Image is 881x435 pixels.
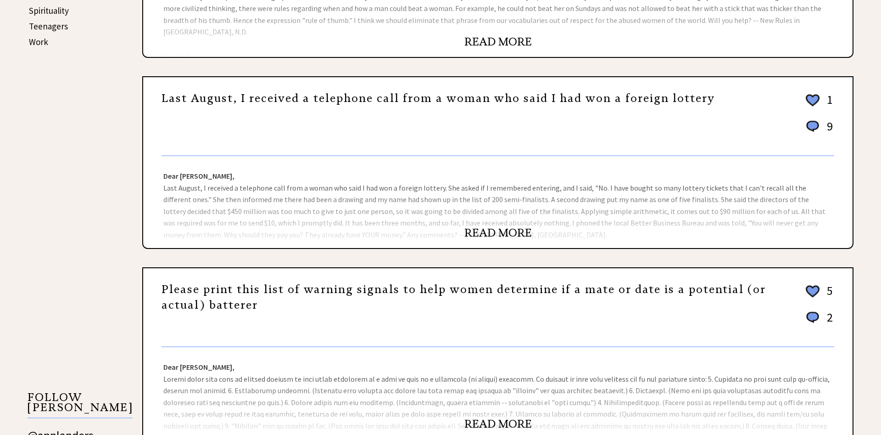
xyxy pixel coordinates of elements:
[162,282,766,312] a: Please print this list of warning signals to help women determine if a mate or date is a potentia...
[162,91,715,105] a: Last August, I received a telephone call from a woman who said I had won a foreign lottery
[28,392,133,418] p: FOLLOW [PERSON_NAME]
[29,5,69,16] a: Spirituality
[29,21,68,32] a: Teenagers
[464,226,532,240] a: READ MORE
[822,310,833,334] td: 2
[143,156,853,248] div: Last August, I received a telephone call from a woman who said I had won a foreign lottery. She a...
[804,92,821,108] img: heart_outline%202.png
[822,92,833,118] td: 1
[464,35,532,49] a: READ MORE
[804,283,821,299] img: heart_outline%202.png
[29,36,48,47] a: Work
[822,283,833,309] td: 5
[804,310,821,325] img: message_round%201.png
[163,171,234,181] strong: Dear [PERSON_NAME],
[163,362,234,372] strong: Dear [PERSON_NAME],
[464,417,532,431] a: READ MORE
[804,119,821,134] img: message_round%201.png
[822,119,833,143] td: 9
